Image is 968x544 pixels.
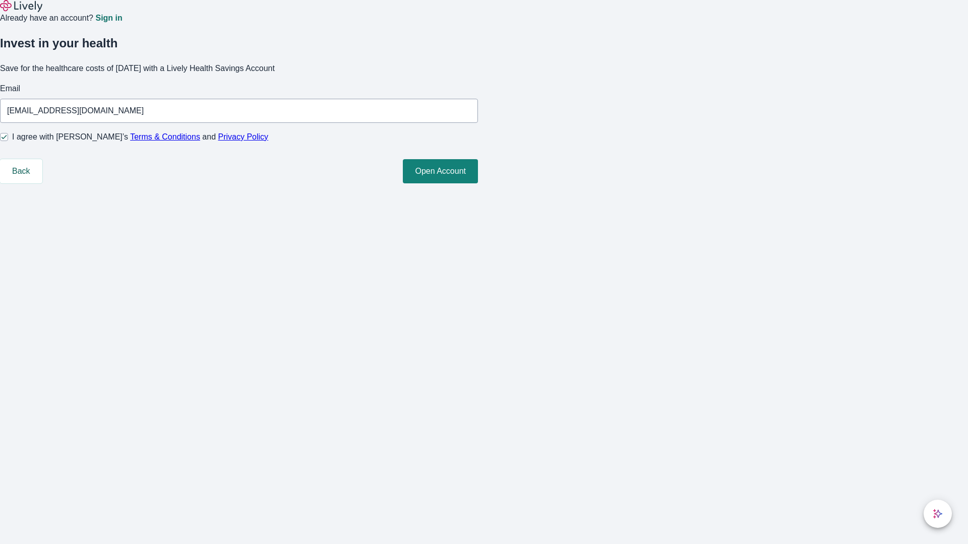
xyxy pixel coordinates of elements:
a: Privacy Policy [218,132,269,141]
svg: Lively AI Assistant [933,509,943,519]
span: I agree with [PERSON_NAME]’s and [12,131,268,143]
a: Sign in [95,14,122,22]
button: chat [924,500,952,528]
button: Open Account [403,159,478,183]
a: Terms & Conditions [130,132,200,141]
